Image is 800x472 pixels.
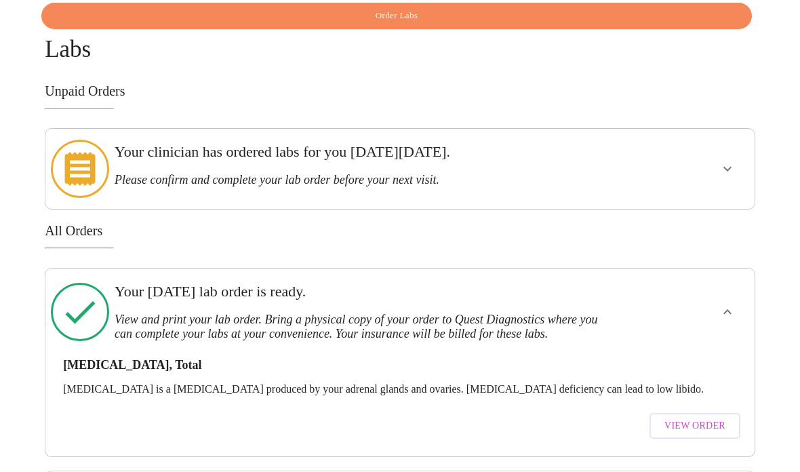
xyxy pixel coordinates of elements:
[646,406,744,446] a: View Order
[45,83,755,99] h3: Unpaid Orders
[664,418,725,435] span: View Order
[45,3,755,63] h4: Labs
[115,283,616,300] h3: Your [DATE] lab order is ready.
[45,223,755,239] h3: All Orders
[711,153,744,185] button: show more
[41,3,752,29] button: Order Labs
[63,358,737,372] h3: [MEDICAL_DATA], Total
[57,8,736,24] span: Order Labs
[63,383,737,395] p: [MEDICAL_DATA] is a [MEDICAL_DATA] produced by your adrenal glands and ovaries. [MEDICAL_DATA] de...
[115,313,616,341] h3: View and print your lab order. Bring a physical copy of your order to Quest Diagnostics where you...
[711,296,744,328] button: show more
[115,173,616,187] h3: Please confirm and complete your lab order before your next visit.
[649,413,740,439] button: View Order
[115,143,616,161] h3: Your clinician has ordered labs for you [DATE][DATE].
